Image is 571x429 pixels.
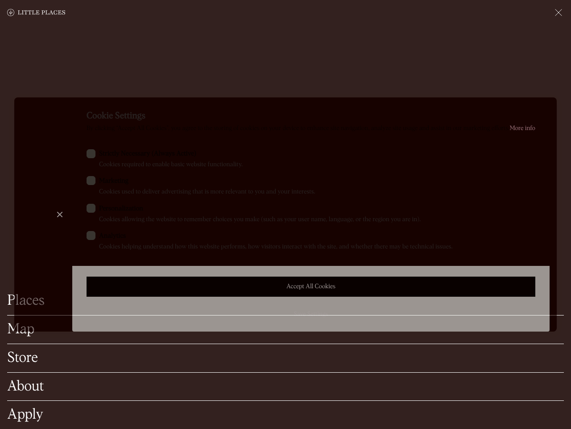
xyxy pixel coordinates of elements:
[87,133,535,319] form: ck-form
[87,311,535,317] div: Save Settings
[99,149,535,159] div: Strictly Necessary (Always Active)
[87,124,535,133] div: By clicking “Accept All Cookies”, you agree to the storing of cookies on your device to enhance s...
[87,110,535,122] div: Cookie Settings
[99,231,126,241] span: Analytics
[99,215,535,224] div: Cookies allowing the website to remember choices you make (such as your user name, language, or t...
[99,243,535,252] div: Cookies helping understand how this website performs, how visitors interact with the site, and wh...
[87,304,535,324] a: Save Settings
[87,277,535,297] a: Accept All Cookies
[99,188,535,197] div: Cookies used to deliver advertising that is more relevant to you and your interests.
[96,283,526,290] div: Accept All Cookies
[59,214,60,215] div: Close Cookie Preference Manager
[99,204,143,214] span: Personalization
[99,177,128,186] span: Marketing
[99,160,535,169] div: Cookies required to enable basic website functionality.
[509,125,535,131] a: More info
[51,206,69,223] a: Close Cookie Preference Manager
